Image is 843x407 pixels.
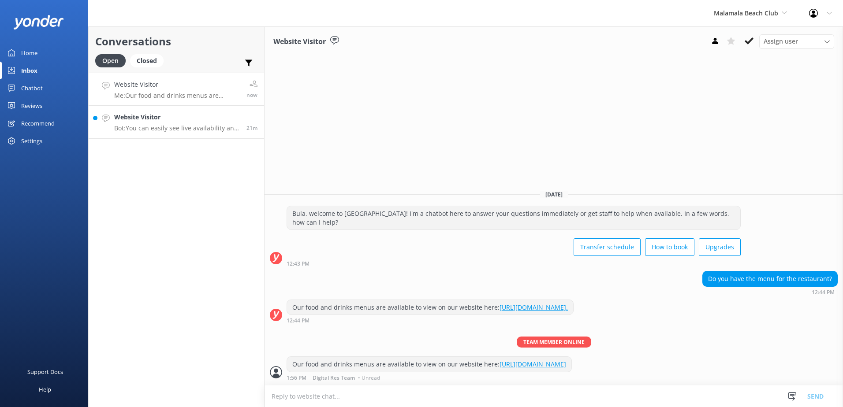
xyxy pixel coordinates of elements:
div: Help [39,381,51,398]
strong: 12:44 PM [287,318,310,323]
p: Me: Our food and drinks menus are available to view on our website here: [URL][DOMAIN_NAME] [114,92,240,100]
span: Team member online [517,337,591,348]
h2: Conversations [95,33,257,50]
a: Website VisitorMe:Our food and drinks menus are available to view on our website here: [URL][DOMA... [89,73,264,106]
button: Upgrades [699,238,741,256]
h4: Website Visitor [114,112,240,122]
span: Assign user [764,37,798,46]
div: Home [21,44,37,62]
span: [DATE] [540,191,568,198]
div: Aug 31 2025 12:43pm (UTC +12:00) Pacific/Auckland [287,260,741,266]
div: Closed [130,54,164,67]
span: Digital Res Team [313,375,355,381]
div: Our food and drinks menus are available to view on our website here: [287,300,573,315]
h3: Website Visitor [273,36,326,48]
a: [URL][DOMAIN_NAME]. [500,303,568,311]
div: Open [95,54,126,67]
div: Support Docs [27,363,63,381]
h4: Website Visitor [114,80,240,89]
a: [URL][DOMAIN_NAME] [500,360,566,368]
div: Aug 31 2025 01:56pm (UTC +12:00) Pacific/Auckland [287,374,572,381]
strong: 12:44 PM [812,290,835,295]
div: Settings [21,132,42,150]
span: • Unread [358,375,380,381]
span: Aug 31 2025 01:35pm (UTC +12:00) Pacific/Auckland [246,124,257,132]
span: Malamala Beach Club [714,9,778,17]
strong: 12:43 PM [287,261,310,266]
div: Aug 31 2025 12:44pm (UTC +12:00) Pacific/Auckland [287,317,574,323]
div: Aug 31 2025 12:44pm (UTC +12:00) Pacific/Auckland [702,289,838,295]
div: Our food and drinks menus are available to view on our website here: [287,357,571,372]
button: How to book [645,238,694,256]
img: yonder-white-logo.png [13,15,64,30]
a: Website VisitorBot:You can easily see live availability and book online at [URL][DOMAIN_NAME]. Ot... [89,106,264,139]
span: Aug 31 2025 01:56pm (UTC +12:00) Pacific/Auckland [246,91,257,99]
div: Assign User [759,34,834,48]
div: Inbox [21,62,37,79]
a: Closed [130,55,168,65]
div: Do you have the menu for the restaurant? [703,271,837,286]
div: Chatbot [21,79,43,97]
a: Open [95,55,130,65]
strong: 1:56 PM [287,375,306,381]
div: Reviews [21,97,42,115]
div: Recommend [21,115,55,132]
div: Bula, welcome to [GEOGRAPHIC_DATA]! I'm a chatbot here to answer your questions immediately or ge... [287,206,740,229]
button: Transfer schedule [574,238,641,256]
p: Bot: You can easily see live availability and book online at [URL][DOMAIN_NAME]. Other ways to bo... [114,124,240,132]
